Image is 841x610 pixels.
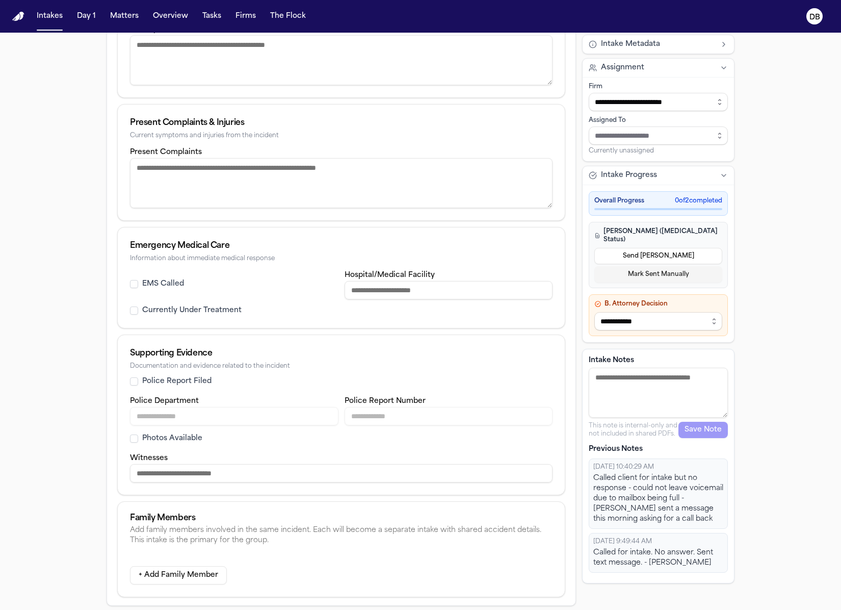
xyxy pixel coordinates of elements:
span: Intake Metadata [601,39,660,49]
label: Witnesses [130,454,168,462]
div: Family Members [130,514,553,522]
button: Overview [149,7,192,26]
button: Intake Metadata [583,35,734,54]
a: Home [12,12,24,21]
button: Matters [106,7,143,26]
label: Police Department [130,397,199,405]
button: Send [PERSON_NAME] [594,248,722,264]
input: Witnesses [130,464,553,482]
label: Photos Available [142,434,202,444]
button: The Flock [266,7,310,26]
label: Police Report Number [345,397,426,405]
div: Emergency Medical Care [130,240,553,252]
h4: B. Attorney Decision [594,300,722,308]
span: Currently unassigned [589,147,654,155]
span: Assignment [601,63,644,73]
button: Mark Sent Manually [594,266,722,283]
input: Police report number [345,407,553,425]
img: Finch Logo [12,12,24,21]
p: Previous Notes [589,444,728,454]
span: Intake Progress [601,170,657,181]
label: Police Report Filed [142,376,212,387]
span: 0 of 2 completed [675,197,722,205]
label: Hospital/Medical Facility [345,271,435,279]
div: Called for intake. No answer. Sent text message. - [PERSON_NAME] [593,548,723,568]
input: Assign to staff member [589,126,728,145]
span: Overall Progress [594,197,644,205]
div: [DATE] 10:40:29 AM [593,463,723,471]
div: Present Complaints & Injuries [130,117,553,129]
button: Firms [231,7,260,26]
button: Tasks [198,7,225,26]
label: Present Complaints [130,148,202,156]
div: Current symptoms and injuries from the incident [130,132,553,140]
div: Documentation and evidence related to the incident [130,363,553,370]
button: Assignment [583,59,734,77]
button: + Add Family Member [130,566,227,584]
p: This note is internal-only and not included in shared PDFs. [589,422,678,438]
div: [DATE] 9:49:44 AM [593,538,723,546]
div: Called client for intake but no response - could not leave voicemail due to mailbox being full - ... [593,473,723,524]
button: Intakes [33,7,67,26]
div: Firm [589,83,728,91]
div: Supporting Evidence [130,347,553,360]
div: Information about immediate medical response [130,255,553,263]
textarea: Incident description [130,35,553,85]
textarea: Intake notes [589,368,728,418]
label: EMS Called [142,279,184,289]
input: Select firm [589,93,728,111]
button: Intake Progress [583,166,734,185]
div: Add family members involved in the same incident. Each will become a separate intake with shared ... [130,525,553,546]
button: Day 1 [73,7,100,26]
input: Police department [130,407,338,425]
input: Hospital or medical facility [345,281,553,299]
div: Assigned To [589,116,728,124]
label: Intake Notes [589,355,728,366]
h4: [PERSON_NAME] ([MEDICAL_DATA] Status) [594,227,722,244]
label: Currently Under Treatment [142,306,242,316]
textarea: Present complaints [130,158,553,208]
